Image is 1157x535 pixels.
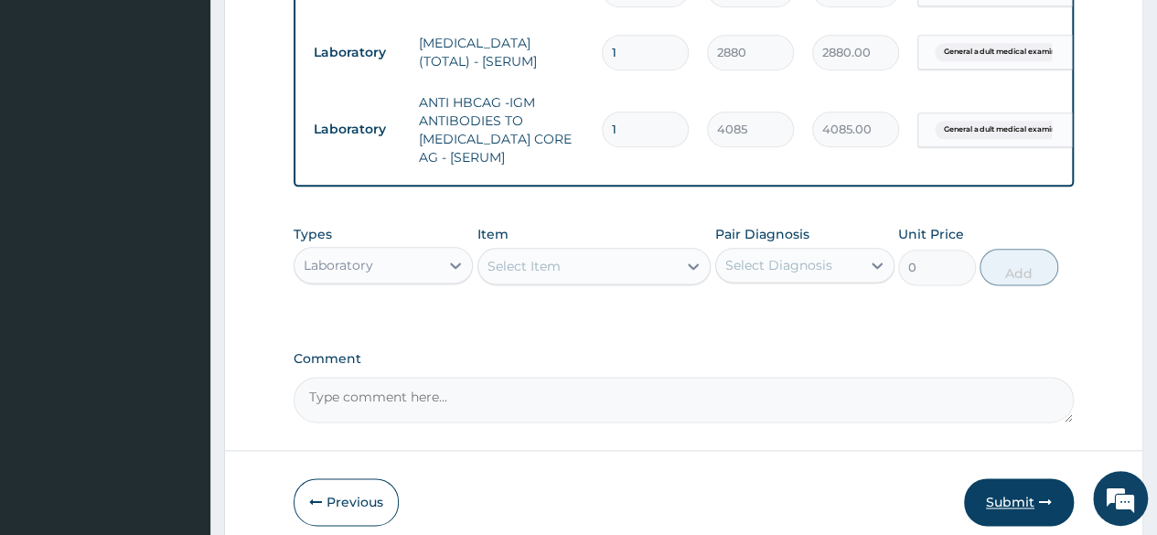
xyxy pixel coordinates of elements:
div: Select Item [487,257,561,275]
button: Add [980,249,1057,285]
label: Item [477,225,509,243]
div: Select Diagnosis [725,256,832,274]
td: Laboratory [305,112,410,146]
textarea: Type your message and hit 'Enter' [9,348,348,412]
div: Minimize live chat window [300,9,344,53]
button: Submit [964,478,1074,526]
span: We're online! [106,155,252,339]
div: Chat with us now [95,102,307,126]
span: General adult medical examinat... [935,121,1077,139]
div: Laboratory [304,256,373,274]
td: ANTI HBCAG -IGM ANTIBODIES TO [MEDICAL_DATA] CORE AG - [SERUM] [410,84,593,176]
label: Unit Price [898,225,964,243]
span: General adult medical examinat... [935,43,1077,61]
img: d_794563401_company_1708531726252_794563401 [34,91,74,137]
label: Types [294,227,332,242]
label: Pair Diagnosis [715,225,809,243]
label: Comment [294,351,1074,367]
td: [MEDICAL_DATA] (TOTAL) - [SERUM] [410,25,593,80]
td: Laboratory [305,36,410,70]
button: Previous [294,478,399,526]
